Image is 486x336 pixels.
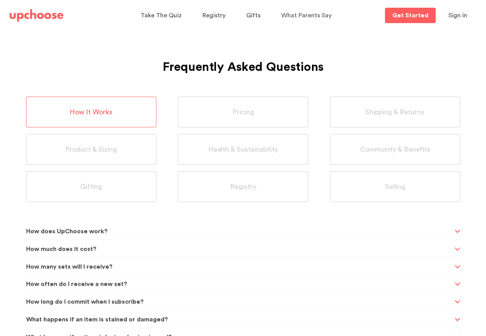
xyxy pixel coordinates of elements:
[385,182,405,191] span: Selling
[385,8,436,23] a: Get Started
[26,222,453,241] span: How does UpChoose work?
[202,8,228,23] a: Registry
[232,108,254,117] span: Pricing
[26,275,453,294] span: How often do I receive a new set?
[246,12,260,18] span: Gifts
[230,182,256,191] span: Registry
[246,8,263,23] a: Gifts
[360,145,430,154] span: Community & Benefits
[392,12,428,18] p: Get Started
[26,257,453,276] span: How many sets will I receive?
[26,293,453,311] span: How long do I commit when I subscribe?
[448,12,467,18] span: Sign in
[10,8,63,23] a: UpChoose
[365,108,425,117] span: Shipping & Returns
[26,41,460,77] h1: Frequently Asked Questions
[65,145,117,154] span: Product & Sizing
[80,182,102,191] span: Gifting
[26,240,453,259] span: How much does it cost?
[281,8,334,23] a: What Parents Say
[281,12,332,18] span: What Parents Say
[141,8,184,23] a: Take The Quiz
[70,108,113,117] span: How It Works
[208,145,278,154] span: Health & Sustainability
[10,9,63,22] img: UpChoose
[26,310,453,329] span: What happens if an item is stained or damaged?
[439,8,477,23] button: Sign in
[141,12,182,18] span: Take The Quiz
[202,12,226,18] span: Registry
